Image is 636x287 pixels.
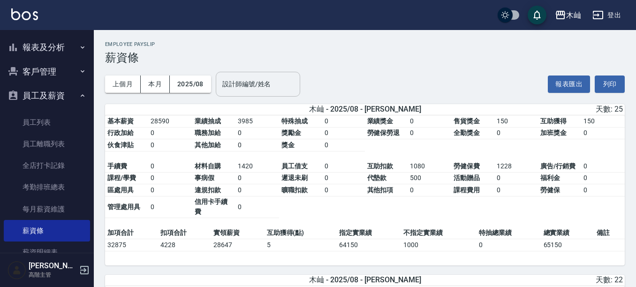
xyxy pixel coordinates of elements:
h3: 薪資條 [105,51,625,64]
span: 違規扣款 [195,186,221,194]
span: 福利金 [540,174,560,181]
span: 加班獎金 [540,129,567,136]
span: 課程/學費 [107,174,136,181]
span: 員工借支 [281,162,308,170]
div: 木屾 [566,9,581,21]
span: 信用卡手續費 [195,198,227,215]
span: 事病假 [195,174,214,181]
td: 500 [408,172,451,184]
span: 其他扣項 [367,186,394,194]
button: 本月 [141,76,170,93]
td: 0 [408,184,451,196]
span: 遲退未刷 [281,174,308,181]
td: 0 [148,127,192,139]
button: 上個月 [105,76,141,93]
span: 代墊款 [367,174,387,181]
h2: Employee Payslip [105,41,625,47]
img: Logo [11,8,38,20]
span: 管理處用具 [107,203,140,211]
span: 活動贈品 [454,174,480,181]
span: 基本薪資 [107,117,134,125]
span: 勞健保費 [454,162,480,170]
td: 0 [581,160,625,173]
td: 0 [494,127,538,139]
td: 0 [235,196,279,218]
a: 員工列表 [4,112,90,133]
td: 0 [581,127,625,139]
span: 課程費用 [454,186,480,194]
td: 150 [494,115,538,128]
span: 獎勵金 [281,129,301,136]
td: 65150 [541,239,594,251]
span: 廣告/行銷費 [540,162,575,170]
a: 每月薪資維護 [4,198,90,220]
span: 全勤獎金 [454,129,480,136]
button: 員工及薪資 [4,83,90,108]
td: 0 [235,139,279,151]
td: 0 [148,196,192,218]
span: 職務加給 [195,129,221,136]
td: 備註 [594,227,625,239]
td: 不指定實業績 [401,227,477,239]
td: 0 [322,160,365,173]
td: 加項合計 [105,227,158,239]
td: 1000 [401,239,477,251]
table: a dense table [105,115,625,227]
td: 互助獲得(點) [265,227,337,239]
td: 0 [322,184,365,196]
span: 業績抽成 [195,117,221,125]
button: 客戶管理 [4,60,90,84]
td: 4228 [158,239,211,251]
span: 行政加給 [107,129,134,136]
td: 指定實業績 [337,227,401,239]
td: 0 [494,184,538,196]
td: 扣項合計 [158,227,211,239]
a: 薪資條 [4,220,90,242]
div: 天數: 22 [453,275,623,285]
span: 互助獲得 [540,117,567,125]
button: 2025/08 [170,76,211,93]
td: 64150 [337,239,401,251]
td: 0 [581,172,625,184]
td: 0 [408,127,451,139]
span: 木屾 - 2025/08 - [PERSON_NAME] [309,275,421,285]
td: 1420 [235,160,279,173]
h5: [PERSON_NAME] [29,261,76,271]
td: 28590 [148,115,192,128]
td: 0 [148,172,192,184]
a: 薪資明細表 [4,242,90,263]
button: 木屾 [551,6,585,25]
span: 區處用具 [107,186,134,194]
td: 150 [581,115,625,128]
td: 總實業績 [541,227,594,239]
td: 0 [581,184,625,196]
td: 0 [148,160,192,173]
td: 5 [265,239,337,251]
td: 0 [477,239,541,251]
td: 3985 [235,115,279,128]
span: 曠職扣款 [281,186,308,194]
span: 木屾 - 2025/08 - [PERSON_NAME] [309,105,421,114]
span: 伙食津貼 [107,141,134,149]
td: 28647 [211,239,264,251]
td: 0 [494,172,538,184]
span: 獎金 [281,141,295,149]
td: 實領薪資 [211,227,264,239]
td: 0 [235,127,279,139]
span: 互助扣款 [367,162,394,170]
td: 1228 [494,160,538,173]
a: 員工離職列表 [4,133,90,155]
td: 0 [322,127,365,139]
span: 其他加給 [195,141,221,149]
td: 0 [322,172,365,184]
td: 0 [148,139,192,151]
td: 0 [235,184,279,196]
a: 全店打卡記錄 [4,155,90,176]
td: 0 [408,115,451,128]
button: save [528,6,546,24]
button: 報表及分析 [4,35,90,60]
span: 勞健保勞退 [367,129,400,136]
a: 考勤排班總表 [4,176,90,198]
td: 特抽總業績 [477,227,541,239]
td: 0 [322,139,365,151]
